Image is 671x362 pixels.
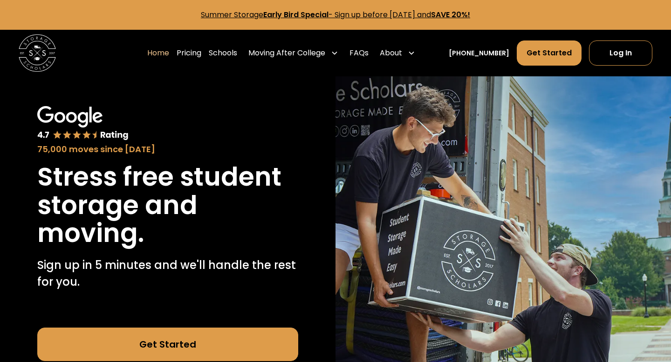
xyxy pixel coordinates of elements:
[449,48,509,58] a: [PHONE_NUMBER]
[209,40,237,66] a: Schools
[245,40,342,66] div: Moving After College
[19,34,56,72] img: Storage Scholars main logo
[37,257,298,290] p: Sign up in 5 minutes and we'll handle the rest for you.
[431,9,470,20] strong: SAVE 20%!
[177,40,201,66] a: Pricing
[517,40,582,66] a: Get Started
[37,143,298,155] div: 75,000 moves since [DATE]
[380,47,402,59] div: About
[147,40,169,66] a: Home
[589,40,652,66] a: Log In
[349,40,369,66] a: FAQs
[248,47,325,59] div: Moving After College
[201,9,470,20] a: Summer StorageEarly Bird Special- Sign up before [DATE] andSAVE 20%!
[263,9,329,20] strong: Early Bird Special
[37,163,298,248] h1: Stress free student storage and moving.
[37,328,298,361] a: Get Started
[376,40,419,66] div: About
[37,106,129,141] img: Google 4.7 star rating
